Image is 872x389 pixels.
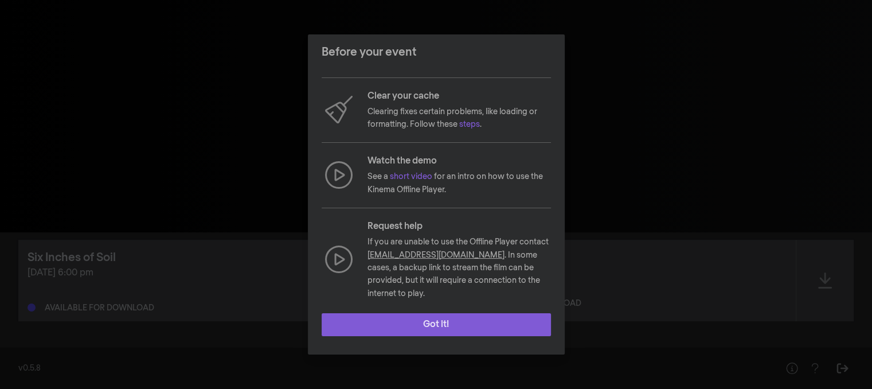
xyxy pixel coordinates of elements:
[367,90,551,103] p: Clear your cache
[367,154,551,168] p: Watch the demo
[367,106,551,131] p: Clearing fixes certain problems, like loading or formatting. Follow these .
[367,236,551,300] p: If you are unable to use the Offline Player contact . In some cases, a backup link to stream the ...
[367,170,551,196] p: See a for an intro on how to use the Kinema Offline Player.
[367,220,551,234] p: Request help
[308,34,565,70] header: Before your event
[459,120,480,129] a: steps
[390,173,432,181] a: short video
[367,251,505,259] a: [EMAIL_ADDRESS][DOMAIN_NAME]
[322,313,551,336] button: Got it!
